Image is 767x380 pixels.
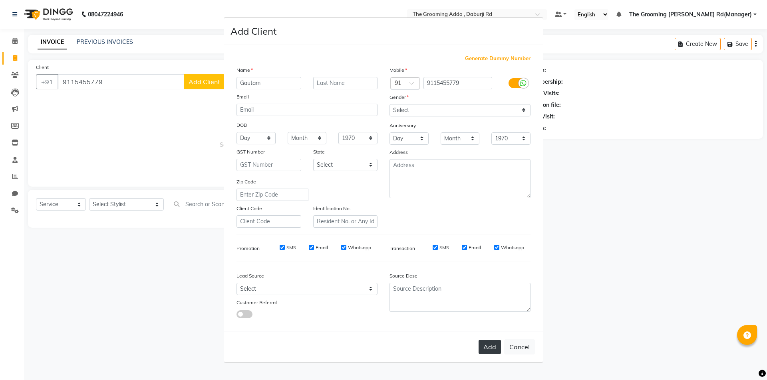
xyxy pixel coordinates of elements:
label: Client Code [236,205,262,212]
button: Cancel [504,339,535,354]
label: Anniversary [389,122,416,129]
label: Email [316,244,328,251]
label: GST Number [236,148,265,156]
label: DOB [236,122,247,129]
label: Email [469,244,481,251]
label: Identification No. [313,205,351,212]
input: Client Code [236,215,301,228]
label: State [313,148,325,156]
label: Source Desc [389,272,417,280]
h4: Add Client [230,24,276,38]
label: Customer Referral [236,299,277,306]
label: Zip Code [236,178,256,185]
input: GST Number [236,159,301,171]
label: Email [236,93,249,100]
label: Mobile [389,67,407,74]
label: SMS [439,244,449,251]
label: Gender [389,94,409,101]
input: First Name [236,77,301,89]
input: Email [236,104,378,116]
input: Enter Zip Code [236,189,308,201]
span: Generate Dummy Number [465,55,531,63]
label: Promotion [236,245,260,252]
label: SMS [286,244,296,251]
label: Name [236,67,253,74]
button: Add [479,340,501,354]
label: Address [389,149,408,156]
label: Whatsapp [348,244,371,251]
label: Transaction [389,245,415,252]
label: Whatsapp [501,244,524,251]
label: Lead Source [236,272,264,280]
input: Resident No. or Any Id [313,215,378,228]
input: Mobile [423,77,493,89]
input: Last Name [313,77,378,89]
